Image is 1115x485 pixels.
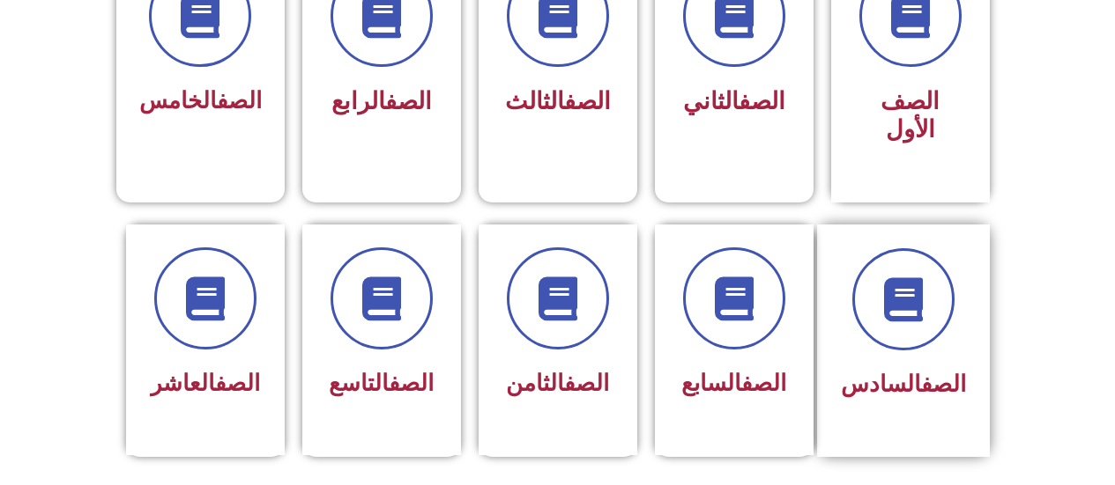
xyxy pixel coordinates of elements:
[217,87,262,114] a: الصف
[683,87,785,115] span: الثاني
[151,370,260,396] span: العاشر
[385,87,432,115] a: الصف
[139,87,262,114] span: الخامس
[739,87,785,115] a: الصف
[564,370,609,396] a: الصف
[215,370,260,396] a: الصف
[389,370,434,396] a: الصف
[881,87,940,143] span: الصف الأول
[506,370,609,396] span: الثامن
[841,371,966,397] span: السادس
[331,87,432,115] span: الرابع
[505,87,611,115] span: الثالث
[681,370,786,396] span: السابع
[329,370,434,396] span: التاسع
[564,87,611,115] a: الصف
[921,371,966,397] a: الصف
[741,370,786,396] a: الصف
